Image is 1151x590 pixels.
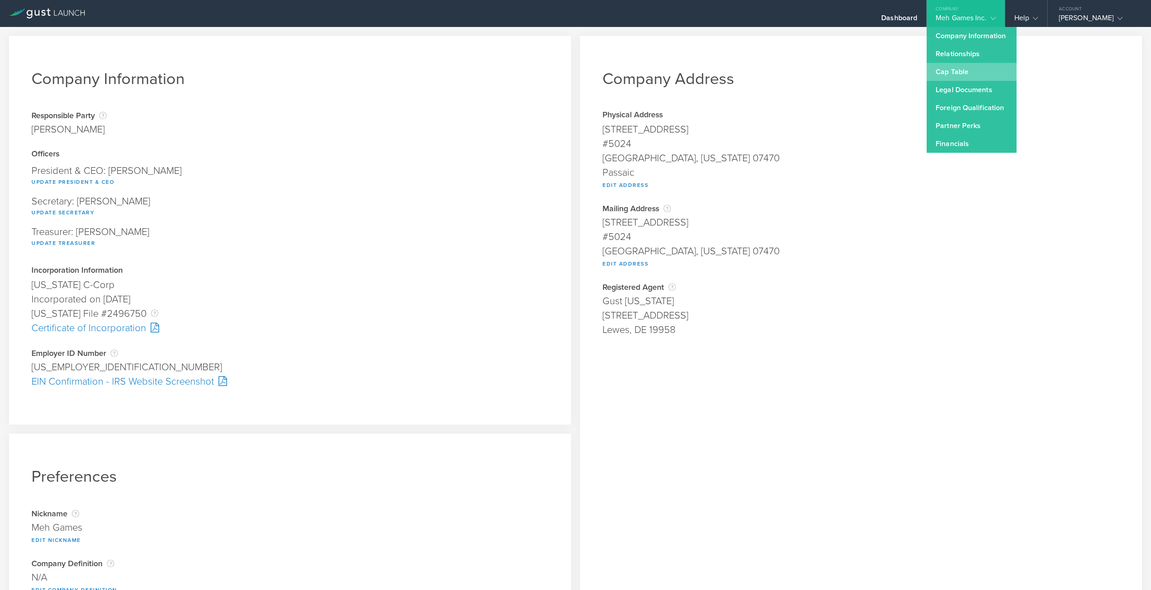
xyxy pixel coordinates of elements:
h1: Preferences [31,467,549,486]
button: Update President & CEO [31,177,114,187]
div: Incorporated on [DATE] [31,292,549,306]
div: [GEOGRAPHIC_DATA], [US_STATE] 07470 [602,244,1120,258]
div: Certificate of Incorporation [31,321,549,335]
div: N/A [31,570,549,585]
div: [US_STATE] File #2496750 [31,306,549,321]
div: Mailing Address [602,204,1120,213]
button: Edit Address [602,180,648,191]
div: President & CEO: [PERSON_NAME] [31,161,549,192]
div: Passaic [602,165,1120,180]
button: Edit Address [602,258,648,269]
button: Update Treasurer [31,238,95,248]
div: [STREET_ADDRESS] [602,308,1120,323]
div: Physical Address [602,111,1120,120]
button: Edit Nickname [31,535,81,546]
div: #5024 [602,137,1120,151]
button: Update Secretary [31,207,94,218]
div: Help [1014,13,1038,27]
div: Meh Games [31,520,549,535]
div: [PERSON_NAME] [31,122,107,137]
div: Nickname [31,509,549,518]
div: [US_EMPLOYER_IDENTIFICATION_NUMBER] [31,360,549,374]
div: [US_STATE] C-Corp [31,278,549,292]
div: Registered Agent [602,283,1120,292]
div: Meh Games Inc. [936,13,995,27]
div: #5024 [602,230,1120,244]
div: Employer ID Number [31,349,549,358]
h1: Company Information [31,69,549,89]
div: Gust [US_STATE] [602,294,1120,308]
div: Officers [31,150,549,159]
h1: Company Address [602,69,1120,89]
div: Secretary: [PERSON_NAME] [31,192,549,222]
div: [STREET_ADDRESS] [602,215,1120,230]
div: Responsible Party [31,111,107,120]
div: [PERSON_NAME] [1059,13,1135,27]
div: Treasurer: [PERSON_NAME] [31,222,549,253]
div: EIN Confirmation - IRS Website Screenshot [31,374,549,389]
div: Company Definition [31,559,549,568]
div: Dashboard [881,13,917,27]
div: [GEOGRAPHIC_DATA], [US_STATE] 07470 [602,151,1120,165]
div: [STREET_ADDRESS] [602,122,1120,137]
div: Lewes, DE 19958 [602,323,1120,337]
div: Incorporation Information [31,266,549,275]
